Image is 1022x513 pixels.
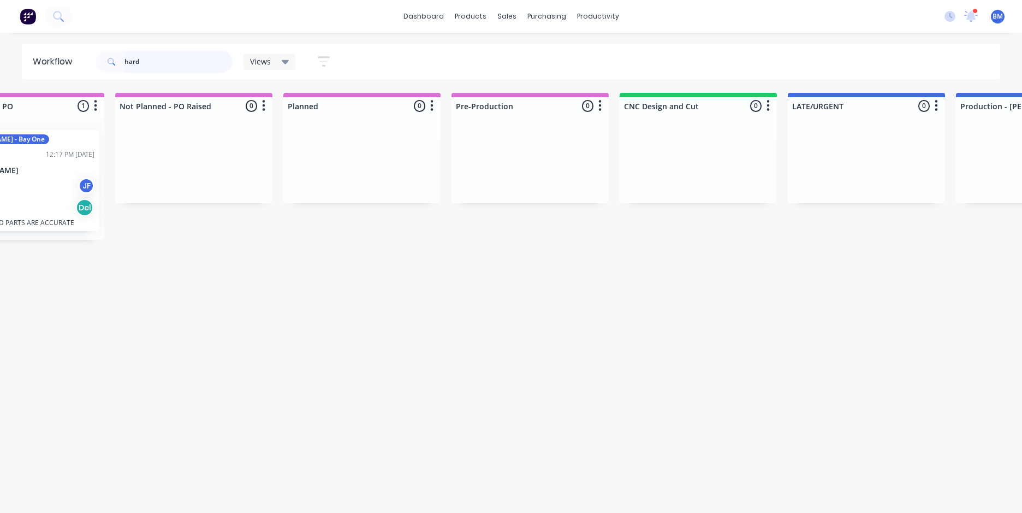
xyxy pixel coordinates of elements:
[46,150,94,160] div: 12:17 PM [DATE]
[78,178,94,194] div: JF
[492,8,522,25] div: sales
[20,8,36,25] img: Factory
[993,11,1003,21] span: BM
[398,8,449,25] a: dashboard
[33,55,78,68] div: Workflow
[572,8,625,25] div: productivity
[449,8,492,25] div: products
[76,199,93,216] div: Del
[250,56,271,67] span: Views
[124,51,233,73] input: Search for orders...
[522,8,572,25] div: purchasing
